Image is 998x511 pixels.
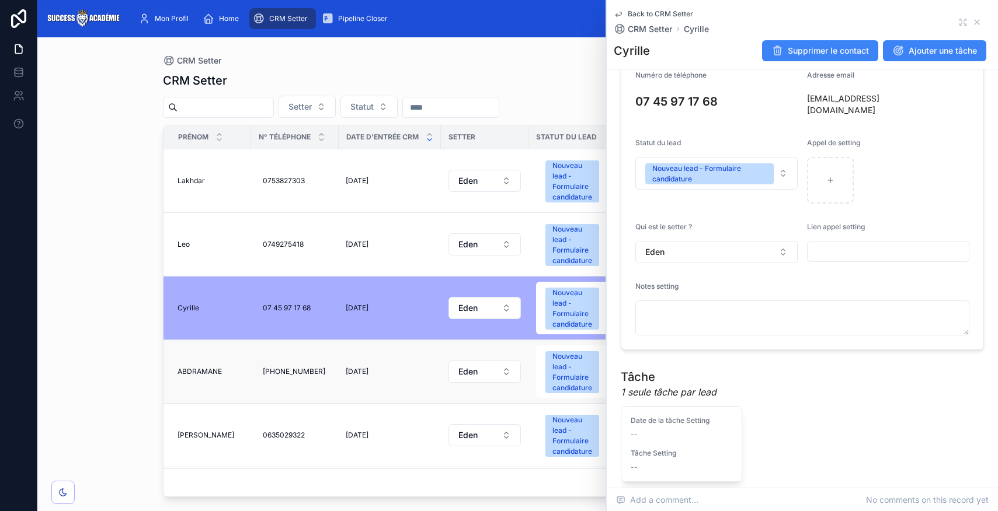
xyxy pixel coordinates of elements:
a: Select Button [535,281,623,335]
div: Nouveau lead - Formulaire candidature [552,351,592,393]
span: Date de la tâche Setting [631,416,732,425]
a: 07 45 97 17 68 [258,299,332,317]
button: Select Button [448,360,521,383]
a: Select Button [448,169,521,192]
span: [DATE] [346,176,368,185]
a: Back to CRM Setter [614,9,693,19]
button: Select Button [536,282,623,334]
a: [DATE] [346,367,434,376]
button: Select Button [279,96,336,118]
span: CRM Setter [628,23,672,35]
span: Lien appel setting [807,222,865,231]
a: 0753827303 [258,171,332,190]
h1: CRM Setter [163,72,227,89]
span: Eden [458,175,478,187]
button: Select Button [448,424,521,446]
span: Setter [448,132,475,142]
a: Lakhdar [178,176,244,185]
button: Select Button [536,409,623,461]
button: Supprimer le contact [762,40,878,61]
span: [PERSON_NAME] [178,430,234,440]
span: 07 45 97 17 68 [263,303,311,313]
span: CRM Setter [177,55,221,66]
span: 0753827303 [263,176,305,185]
span: 0749275418 [263,240,304,249]
a: Select Button [535,345,623,398]
span: Cyrille [178,303,199,313]
a: [DATE] [346,240,434,249]
span: Supprimer le contact [788,45,869,57]
a: Pipeline Closer [318,8,396,29]
span: Numéro de téléphone [635,71,707,79]
a: [DATE] [346,303,434,313]
a: Mon Profil [135,8,197,29]
span: Notes setting [635,282,679,290]
span: Lakhdar [178,176,205,185]
span: Leo [178,240,190,249]
div: Nouveau lead - Formulaire candidature [552,224,592,266]
div: Nouveau lead - Formulaire candidature [652,163,767,184]
a: Select Button [535,154,623,208]
span: Adresse email [807,71,854,79]
span: Eden [458,429,478,441]
span: Eden [458,366,478,377]
span: [DATE] [346,303,368,313]
button: Select Button [340,96,398,118]
span: Appel de setting [807,138,860,147]
div: Nouveau lead - Formulaire candidature [552,288,592,330]
a: Select Button [448,360,521,383]
span: Prénom [178,132,208,142]
span: [DATE] [346,240,368,249]
span: Mon Profil [155,14,189,23]
a: Select Button [535,218,623,271]
a: CRM Setter [614,23,672,35]
a: Select Button [535,408,623,462]
button: Select Button [536,218,623,271]
a: [PERSON_NAME] [178,430,244,440]
a: [PHONE_NUMBER] [258,362,332,381]
span: Qui est le setter ? [635,222,692,231]
em: 1 seule tâche par lead‎ ‎ [621,385,719,399]
span: Setter [288,101,312,113]
h1: Cyrille [614,43,650,59]
button: Select Button [448,170,521,192]
a: Cyrille [178,303,244,313]
a: 0749275418 [258,235,332,254]
button: Select Button [635,157,798,190]
a: [DATE] [346,430,434,440]
span: No comments on this record yet [866,494,989,506]
div: Nouveau lead - Formulaire candidature [552,415,592,457]
div: Nouveau lead - Formulaire candidature [552,160,592,202]
span: Add a comment... [616,494,698,506]
span: [EMAIL_ADDRESS][DOMAIN_NAME] [807,93,912,116]
span: Ajouter une tâche [909,45,977,57]
span: -- [631,463,638,472]
a: Home [199,8,247,29]
span: [DATE] [346,367,368,376]
a: Select Button [448,296,521,320]
span: Eden [645,246,665,258]
button: Select Button [635,241,798,263]
span: CRM Setter [269,14,308,23]
h1: Tâche [621,369,719,385]
span: N° Téléphone [259,132,311,142]
span: -- [631,430,638,439]
span: 0635029322 [263,430,305,440]
span: Pipeline Closer [338,14,388,23]
div: scrollable content [129,6,951,32]
button: Select Button [448,297,521,319]
button: Select Button [536,345,623,398]
span: Eden [458,302,478,314]
button: Select Button [448,233,521,256]
span: Tâche Setting [631,449,732,458]
button: Select Button [536,155,623,207]
a: [DATE] [346,176,434,185]
span: Statut [350,101,374,113]
a: CRM Setter [163,55,221,66]
span: [DATE] [346,430,368,440]
a: 0635029322 [258,426,332,444]
a: Cyrille [684,23,709,35]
